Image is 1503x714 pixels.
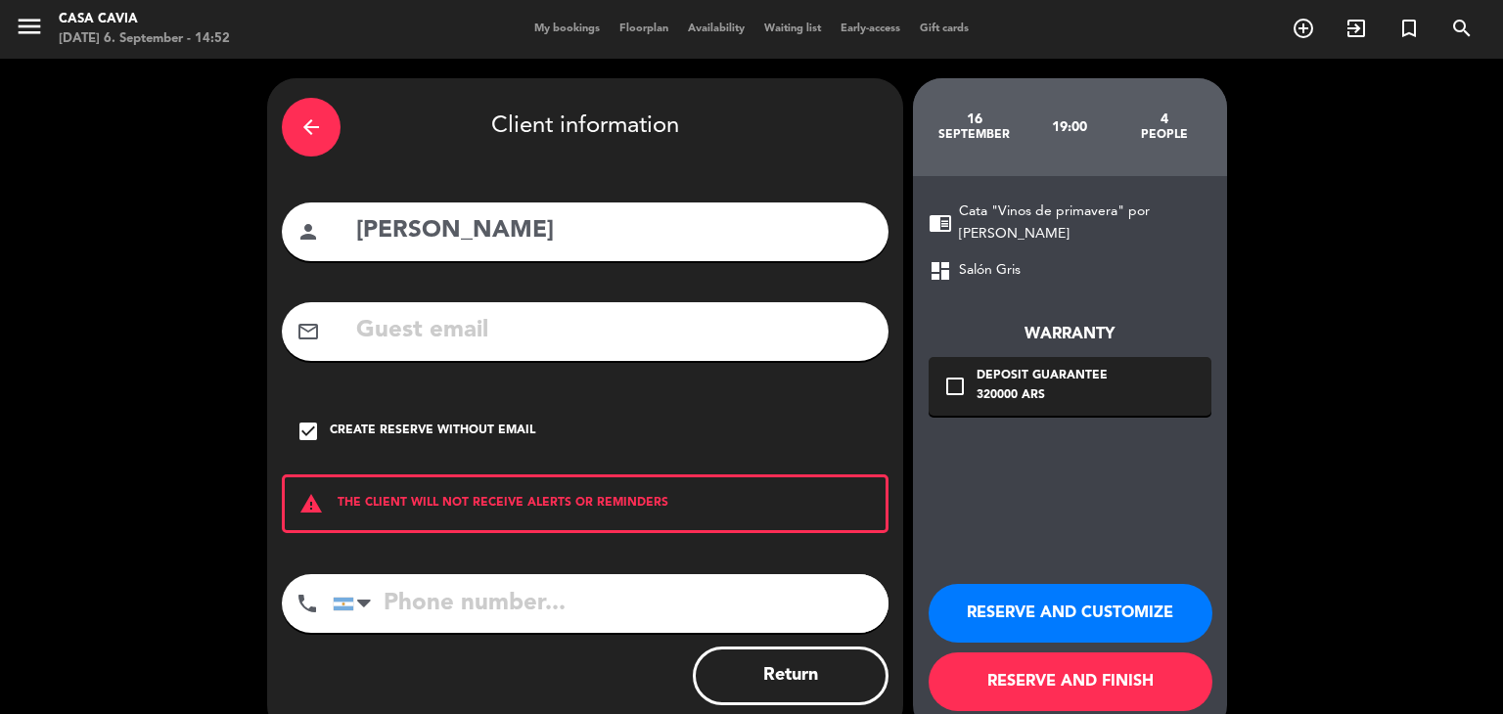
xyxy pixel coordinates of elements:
[15,12,44,48] button: menu
[334,575,379,632] div: Argentina: +54
[333,574,888,633] input: Phone number...
[296,220,320,244] i: person
[831,23,910,34] span: Early-access
[910,23,979,34] span: Gift cards
[1022,93,1116,161] div: 19:00
[282,93,888,161] div: Client information
[929,652,1212,711] button: RESERVE AND FINISH
[929,322,1211,347] div: Warranty
[678,23,754,34] span: Availability
[928,112,1023,127] div: 16
[959,259,1021,282] span: Salón Gris
[354,211,874,251] input: Guest Name
[693,647,888,705] button: Return
[959,201,1211,245] span: Cata "Vinos de primavera" por [PERSON_NAME]
[296,420,320,443] i: check_box
[1397,17,1421,40] i: turned_in_not
[296,320,320,343] i: mail_outline
[1292,17,1315,40] i: add_circle_outline
[754,23,831,34] span: Waiting list
[977,367,1108,386] div: Deposit guarantee
[59,29,230,49] div: [DATE] 6. September - 14:52
[610,23,678,34] span: Floorplan
[943,375,967,398] i: check_box_outline_blank
[977,386,1108,406] div: 320000 ARS
[15,12,44,41] i: menu
[929,259,952,283] span: dashboard
[524,23,610,34] span: My bookings
[1450,17,1474,40] i: search
[296,592,319,615] i: phone
[285,492,338,515] i: warning
[282,474,888,533] div: THE CLIENT WILL NOT RECEIVE ALERTS OR REMINDERS
[1116,112,1211,127] div: 4
[354,311,874,351] input: Guest email
[929,211,952,235] span: chrome_reader_mode
[330,422,535,441] div: Create reserve without email
[59,10,230,29] div: Casa Cavia
[1116,127,1211,143] div: people
[299,115,323,139] i: arrow_back
[928,127,1023,143] div: September
[1344,17,1368,40] i: exit_to_app
[929,584,1212,643] button: RESERVE AND CUSTOMIZE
